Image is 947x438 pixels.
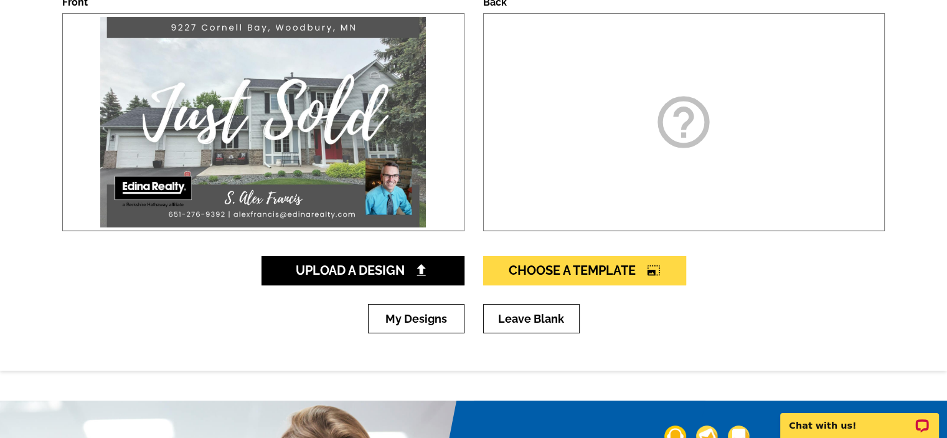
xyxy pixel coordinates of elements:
[653,91,715,153] i: help_outline
[261,256,464,285] a: Upload A Design
[296,263,430,278] span: Upload A Design
[368,304,464,333] a: My Designs
[647,264,661,277] i: photo_size_select_large
[97,14,429,231] img: large-thumb.jpg
[483,256,686,285] a: Choose A Templatephoto_size_select_large
[509,263,661,278] span: Choose A Template
[772,399,947,438] iframe: LiveChat chat widget
[483,304,580,333] a: Leave Blank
